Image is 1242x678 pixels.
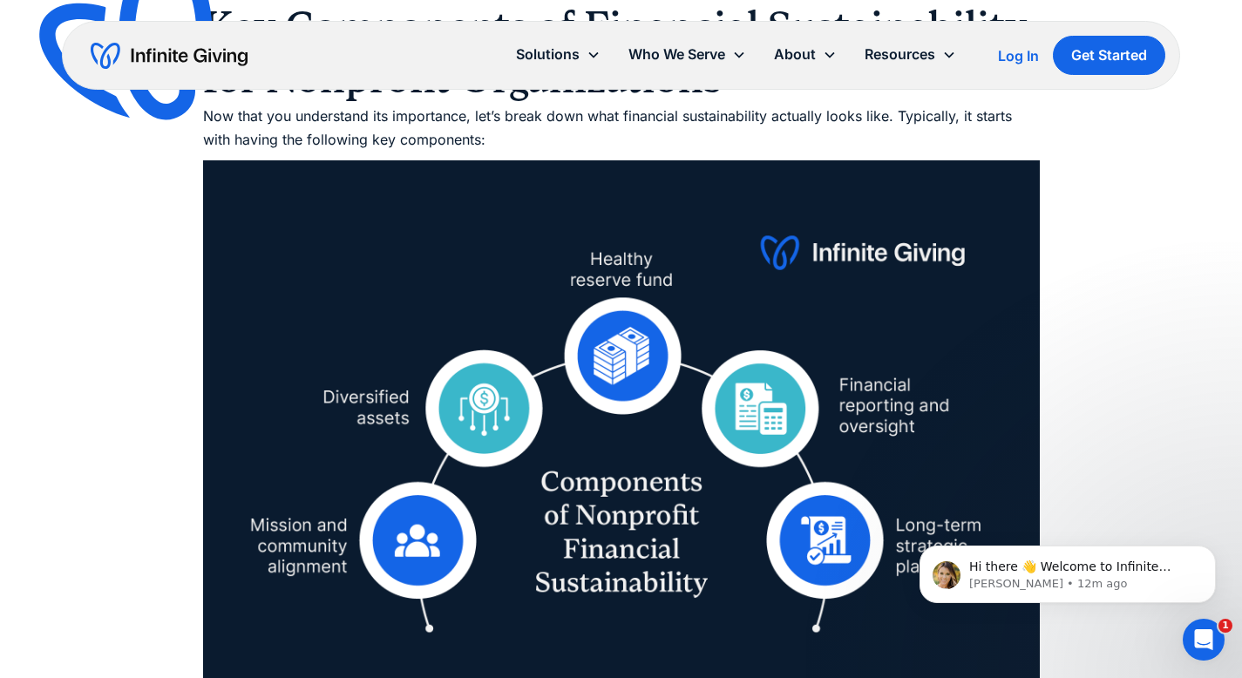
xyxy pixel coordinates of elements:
[614,36,760,73] div: Who We Serve
[1218,619,1232,633] span: 1
[502,36,614,73] div: Solutions
[628,43,725,66] div: Who We Serve
[516,43,580,66] div: Solutions
[1183,619,1225,661] iframe: Intercom live chat
[865,43,935,66] div: Resources
[998,45,1039,66] a: Log In
[998,49,1039,63] div: Log In
[760,36,851,73] div: About
[851,36,970,73] div: Resources
[893,509,1242,631] iframe: Intercom notifications message
[774,43,816,66] div: About
[203,105,1040,152] p: Now that you understand its importance, let’s break down what financial sustainability actually l...
[91,42,248,70] a: home
[1053,36,1165,75] a: Get Started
